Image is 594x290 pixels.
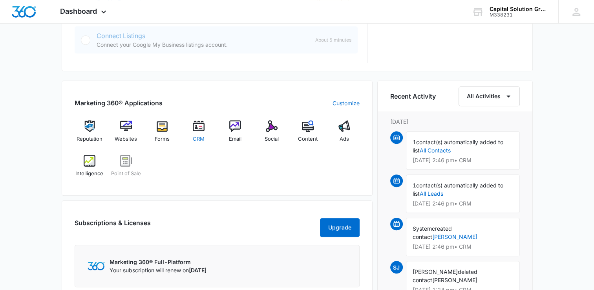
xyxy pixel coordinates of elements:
[333,99,360,107] a: Customize
[413,182,503,197] span: contact(s) automatically added to list
[111,170,141,178] span: Point of Sale
[413,244,513,250] p: [DATE] 2:46 pm • CRM
[115,135,137,143] span: Websites
[340,135,349,143] span: Ads
[77,135,102,143] span: Reputation
[220,120,250,149] a: Email
[184,120,214,149] a: CRM
[75,155,105,183] a: Intelligence
[413,201,513,206] p: [DATE] 2:46 pm • CRM
[155,135,170,143] span: Forms
[320,218,360,237] button: Upgrade
[111,155,141,183] a: Point of Sale
[256,120,287,149] a: Social
[88,262,105,270] img: Marketing 360 Logo
[420,147,451,154] a: All Contacts
[390,92,436,101] h6: Recent Activity
[459,86,520,106] button: All Activities
[413,139,416,145] span: 1
[293,120,323,149] a: Content
[390,261,403,273] span: SJ
[110,266,207,274] p: Your subscription will renew on
[413,158,513,163] p: [DATE] 2:46 pm • CRM
[75,120,105,149] a: Reputation
[413,225,452,240] span: created contact
[315,37,351,44] span: About 5 minutes
[432,233,477,240] a: [PERSON_NAME]
[413,139,503,154] span: contact(s) automatically added to list
[60,7,97,15] span: Dashboard
[265,135,279,143] span: Social
[413,268,458,275] span: [PERSON_NAME]
[229,135,241,143] span: Email
[490,6,547,12] div: account name
[413,182,416,189] span: 1
[420,190,443,197] a: All Leads
[75,170,103,178] span: Intelligence
[329,120,360,149] a: Ads
[390,117,520,126] p: [DATE]
[75,98,163,108] h2: Marketing 360® Applications
[193,135,205,143] span: CRM
[189,267,207,273] span: [DATE]
[110,258,207,266] p: Marketing 360® Full-Platform
[111,120,141,149] a: Websites
[97,40,309,49] p: Connect your Google My Business listings account.
[298,135,318,143] span: Content
[432,277,477,283] span: [PERSON_NAME]
[490,12,547,18] div: account id
[413,225,432,232] span: System
[147,120,177,149] a: Forms
[75,218,151,234] h2: Subscriptions & Licenses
